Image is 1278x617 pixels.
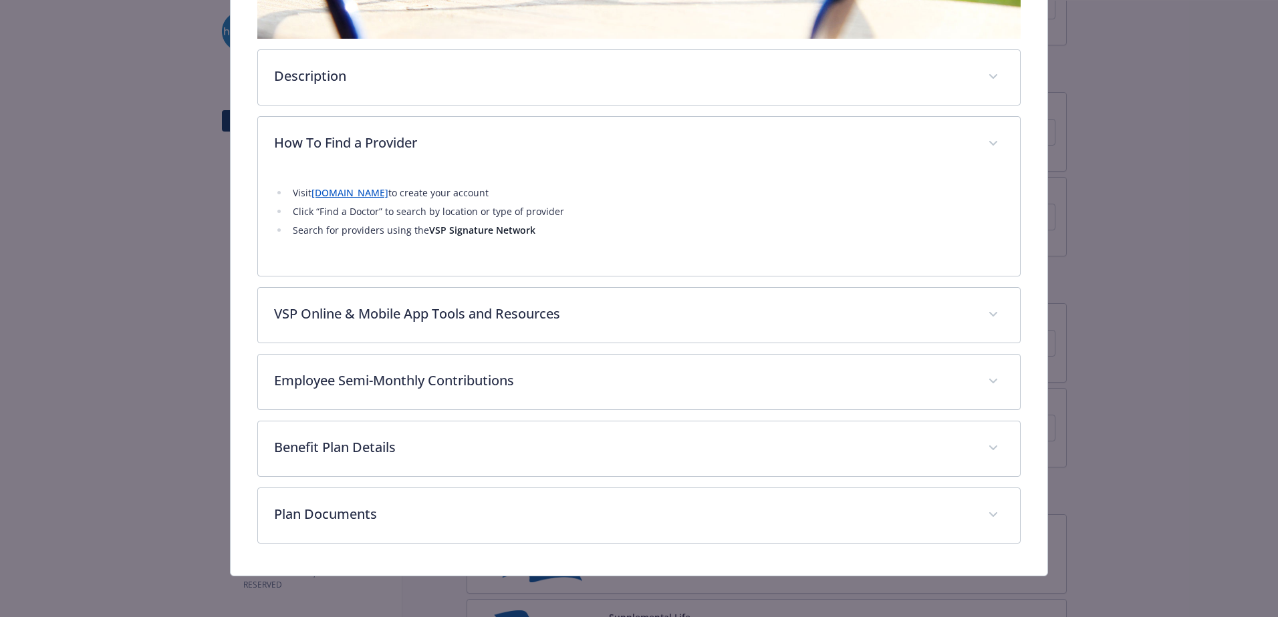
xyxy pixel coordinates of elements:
[258,355,1020,409] div: Employee Semi-Monthly Contributions
[258,50,1020,105] div: Description
[258,488,1020,543] div: Plan Documents
[311,186,388,199] a: [DOMAIN_NAME]
[274,133,972,153] p: How To Find a Provider
[258,421,1020,476] div: Benefit Plan Details
[289,222,1004,238] li: Search for providers using the
[289,204,1004,220] li: Click “Find a Doctor” to search by location or type of provider
[429,224,535,236] strong: VSP Signature Network
[258,288,1020,343] div: VSP Online & Mobile App Tools and Resources
[258,117,1020,172] div: How To Find a Provider
[258,172,1020,276] div: How To Find a Provider
[274,371,972,391] p: Employee Semi-Monthly Contributions
[274,504,972,524] p: Plan Documents
[274,304,972,324] p: VSP Online & Mobile App Tools and Resources
[274,437,972,457] p: Benefit Plan Details
[274,66,972,86] p: Description
[289,185,1004,201] li: Visit to create your account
